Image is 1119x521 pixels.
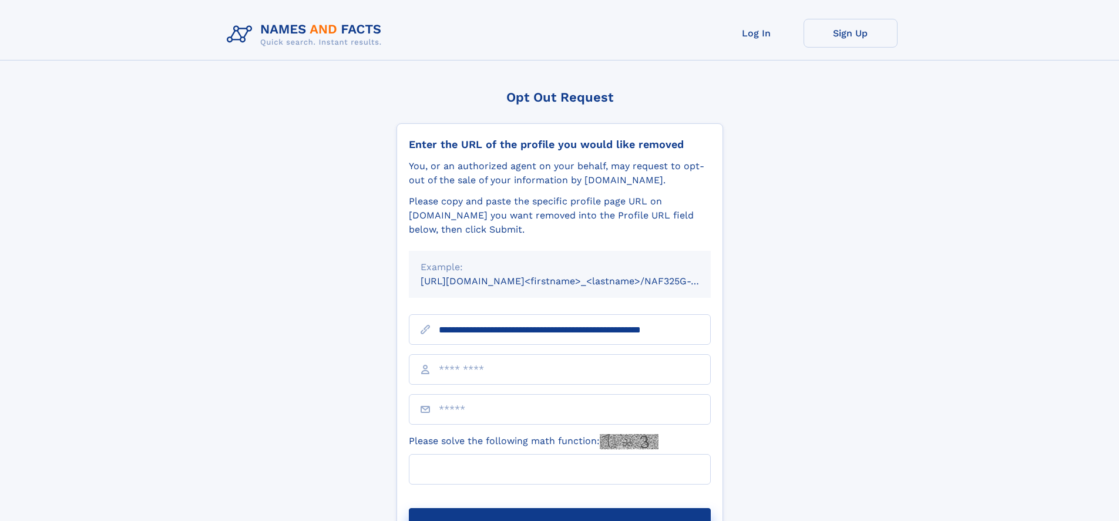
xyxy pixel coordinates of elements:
div: Enter the URL of the profile you would like removed [409,138,711,151]
div: Example: [421,260,699,274]
a: Log In [710,19,804,48]
div: You, or an authorized agent on your behalf, may request to opt-out of the sale of your informatio... [409,159,711,187]
img: Logo Names and Facts [222,19,391,51]
a: Sign Up [804,19,898,48]
div: Please copy and paste the specific profile page URL on [DOMAIN_NAME] you want removed into the Pr... [409,194,711,237]
label: Please solve the following math function: [409,434,658,449]
div: Opt Out Request [396,90,723,105]
small: [URL][DOMAIN_NAME]<firstname>_<lastname>/NAF325G-xxxxxxxx [421,275,733,287]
